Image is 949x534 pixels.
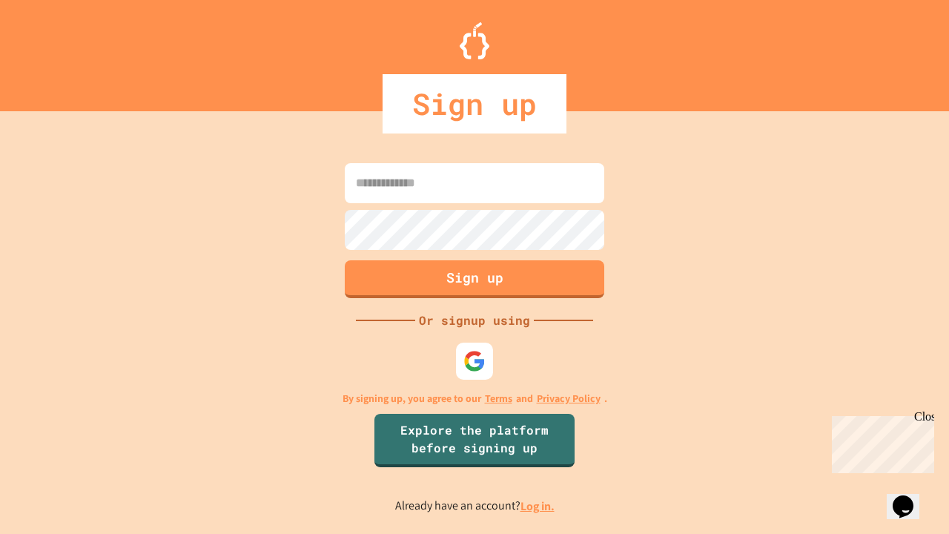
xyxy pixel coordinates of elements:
[415,311,534,329] div: Or signup using
[485,391,512,406] a: Terms
[463,350,486,372] img: google-icon.svg
[383,74,566,133] div: Sign up
[826,410,934,473] iframe: chat widget
[395,497,555,515] p: Already have an account?
[887,475,934,519] iframe: chat widget
[343,391,607,406] p: By signing up, you agree to our and .
[520,498,555,514] a: Log in.
[374,414,575,467] a: Explore the platform before signing up
[537,391,601,406] a: Privacy Policy
[6,6,102,94] div: Chat with us now!Close
[460,22,489,59] img: Logo.svg
[345,260,604,298] button: Sign up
